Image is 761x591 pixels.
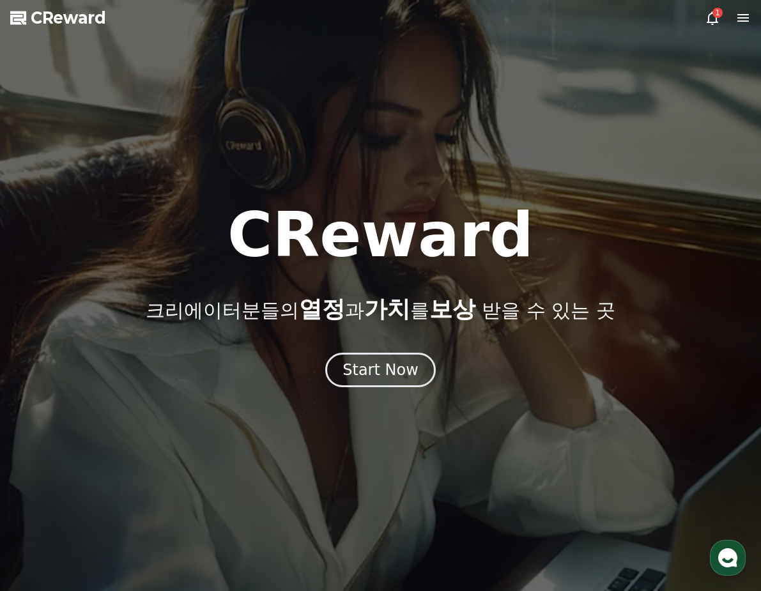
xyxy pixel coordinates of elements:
[712,8,723,18] div: 1
[299,296,345,322] span: 열정
[31,8,106,28] span: CReward
[325,353,436,387] button: Start Now
[10,8,106,28] a: CReward
[364,296,410,322] span: 가치
[227,204,534,266] h1: CReward
[705,10,720,26] a: 1
[342,360,419,380] div: Start Now
[325,365,436,378] a: Start Now
[429,296,475,322] span: 보상
[146,296,615,322] p: 크리에이터분들의 과 를 받을 수 있는 곳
